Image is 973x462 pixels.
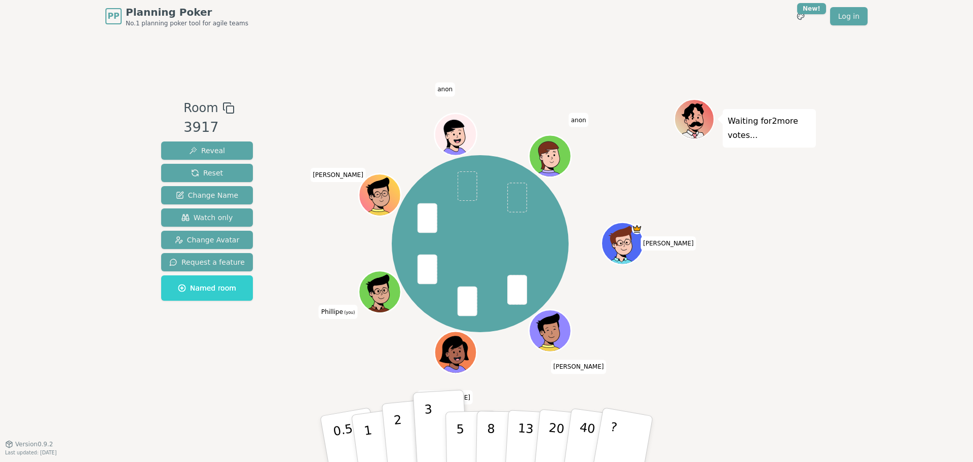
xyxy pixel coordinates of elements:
span: Click to change your name [569,113,589,127]
button: Reveal [161,141,253,160]
span: Reveal [189,146,225,156]
span: Last updated: [DATE] [5,450,57,455]
span: PP [107,10,119,22]
span: Click to change your name [641,236,696,251]
button: Named room [161,275,253,301]
span: Click to change your name [319,305,358,319]
span: Click to change your name [551,360,607,374]
span: Version 0.9.2 [15,440,53,448]
span: Planning Poker [126,5,248,19]
span: Request a feature [169,257,245,267]
span: Click to change your name [417,390,473,405]
span: Augusto is the host [631,224,642,234]
button: Click to change your avatar [360,272,399,312]
span: Click to change your name [310,168,366,182]
div: New! [797,3,826,14]
span: (you) [343,310,355,315]
span: Change Avatar [175,235,240,245]
a: Log in [830,7,868,25]
button: Change Avatar [161,231,253,249]
button: New! [792,7,810,25]
button: Watch only [161,208,253,227]
button: Change Name [161,186,253,204]
span: Reset [191,168,223,178]
div: 3917 [183,117,234,138]
span: No.1 planning poker tool for agile teams [126,19,248,27]
span: Click to change your name [435,83,455,97]
a: PPPlanning PokerNo.1 planning poker tool for agile teams [105,5,248,27]
button: Request a feature [161,253,253,271]
p: Waiting for 2 more votes... [728,114,811,143]
button: Reset [161,164,253,182]
p: 3 [424,402,435,457]
span: Room [183,99,218,117]
span: Change Name [176,190,238,200]
button: Version0.9.2 [5,440,53,448]
span: Watch only [181,212,233,223]
span: Named room [178,283,236,293]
